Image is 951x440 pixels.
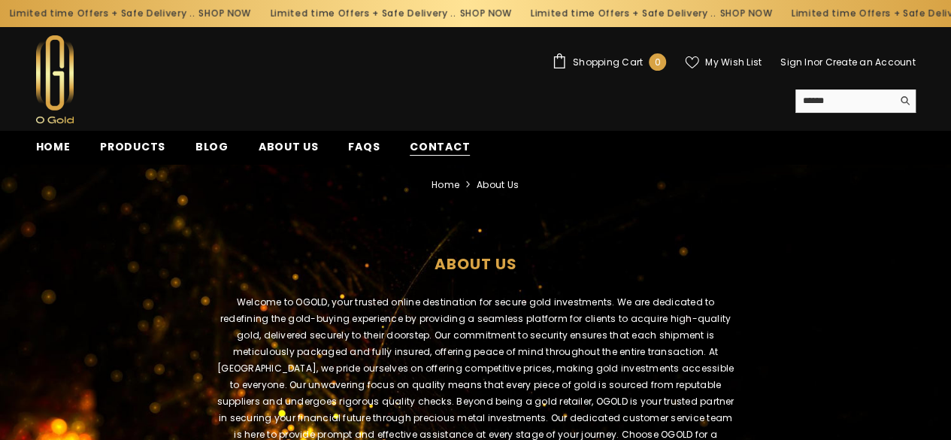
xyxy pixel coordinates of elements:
a: FAQs [333,138,395,164]
span: Blog [195,139,229,154]
span: about us [477,177,519,193]
span: About us [259,139,319,154]
a: Sign In [780,56,813,68]
a: SHOP NOW [459,5,512,22]
summary: Search [795,90,916,113]
div: Limited time Offers + Safe Delivery .. [261,2,522,26]
a: Contact [395,138,485,164]
a: Blog [180,138,244,164]
button: Search [892,90,916,112]
a: Home [21,138,86,164]
a: SHOP NOW [198,5,251,22]
a: About us [244,138,334,164]
a: My Wish List [685,56,762,69]
span: Contact [410,139,470,155]
span: Home [36,139,71,154]
nav: breadcrumbs [11,164,940,199]
span: FAQs [348,139,380,154]
h1: about us [11,229,940,290]
img: Ogold Shop [36,35,74,123]
span: Products [100,139,165,154]
span: or [813,56,822,68]
span: My Wish List [705,58,762,67]
a: Shopping Cart [552,53,666,71]
a: SHOP NOW [720,5,773,22]
span: Shopping Cart [573,58,643,67]
a: Create an Account [825,56,915,68]
a: Home [432,177,459,193]
span: 0 [655,54,661,71]
div: Limited time Offers + Safe Delivery .. [521,2,782,26]
a: Products [85,138,180,164]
